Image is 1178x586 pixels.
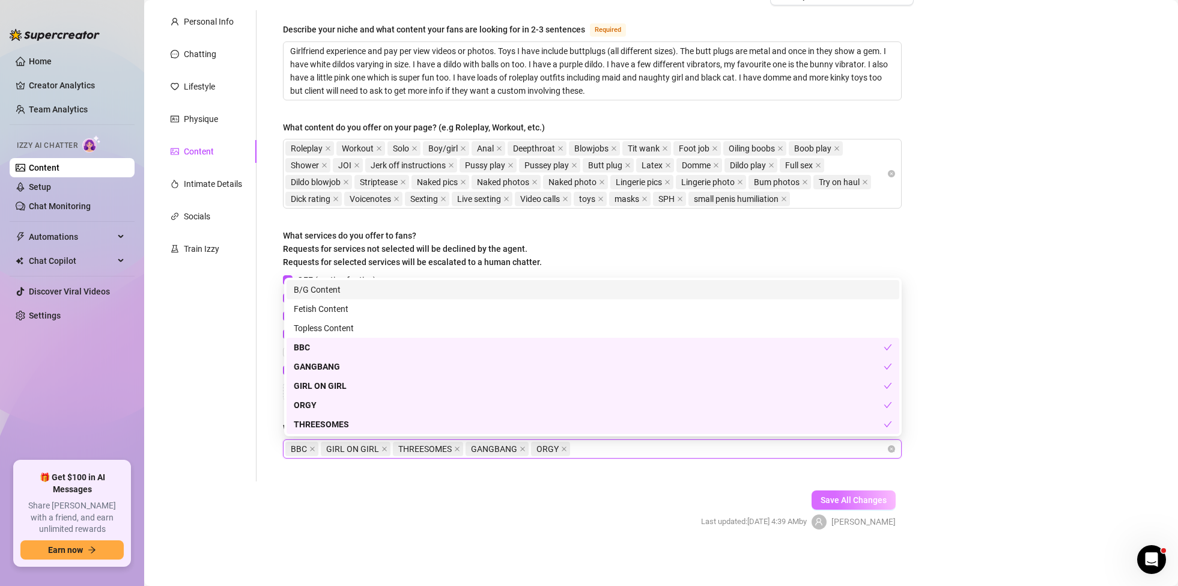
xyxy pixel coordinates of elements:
[562,196,568,202] span: close
[712,145,718,151] span: close
[519,158,580,172] span: Pussey play
[287,338,899,357] div: BBC
[572,442,575,456] input: What content or services is a red line for you?
[615,192,639,206] span: masks
[29,201,91,211] a: Chat Monitoring
[171,245,179,253] span: experiment
[789,141,843,156] span: Boob play
[287,357,899,376] div: GANGBANG
[888,445,895,453] span: close-circle
[184,242,219,255] div: Train Izzy
[184,210,210,223] div: Socials
[508,162,514,168] span: close
[287,376,899,395] div: GIRL ON GIRL
[813,175,871,189] span: Try on haul
[694,192,779,206] span: small penis humiliation
[294,398,884,412] div: ORGY
[387,141,420,156] span: Solo
[543,175,608,189] span: Naked photo
[768,162,774,168] span: close
[417,175,458,189] span: Naked pics
[701,516,807,528] span: Last updated: [DATE] 4:39 AM by
[496,145,502,151] span: close
[291,192,330,206] span: Dick rating
[729,142,775,155] span: Oiling boobs
[754,175,800,189] span: Bum photos
[411,175,469,189] span: Naked pics
[294,379,884,392] div: GIRL ON GIRL
[82,135,101,153] img: AI Chatter
[294,341,884,354] div: BBC
[472,175,541,189] span: Naked photos
[531,442,570,456] span: ORGY
[440,196,446,202] span: close
[625,162,631,168] span: close
[321,162,327,168] span: close
[287,395,899,415] div: ORGY
[834,145,840,151] span: close
[287,299,899,319] div: Fetish Content
[283,421,455,435] div: What content or services is a red line for you?
[283,421,464,435] label: What content or services is a red line for you?
[460,179,466,185] span: close
[294,360,884,373] div: GANGBANG
[48,545,83,555] span: Earn now
[665,162,671,168] span: close
[410,192,438,206] span: Sexting
[291,142,323,155] span: Roleplay
[888,170,895,177] span: close-circle
[465,159,505,172] span: Pussy play
[171,180,179,188] span: fire
[285,192,342,206] span: Dick rating
[636,158,674,172] span: Latex
[283,231,542,267] span: What services do you offer to fans? Requests for services not selected will be declined by the ag...
[884,382,892,390] span: check
[294,283,892,296] div: B/G Content
[448,162,454,168] span: close
[428,142,458,155] span: Boy/girl
[184,112,218,126] div: Physique
[713,162,719,168] span: close
[285,175,352,189] span: Dildo blowjob
[338,159,351,172] span: JOI
[819,175,860,189] span: Try on haul
[10,29,100,41] img: logo-BBDzfeDw.svg
[569,141,620,156] span: Blowjobs
[360,175,398,189] span: Striptease
[342,142,374,155] span: Workout
[653,192,686,206] span: SPH
[285,158,330,172] span: Shower
[781,196,787,202] span: close
[294,322,892,335] div: Topless Content
[737,179,743,185] span: close
[588,159,622,172] span: Butt plug
[802,179,808,185] span: close
[812,490,896,510] button: Save All Changes
[285,141,334,156] span: Roleplay
[400,179,406,185] span: close
[20,500,124,536] span: Share [PERSON_NAME] with a friend, and earn unlimited rewards
[508,141,566,156] span: Deepthroat
[642,159,663,172] span: Latex
[184,145,214,158] div: Content
[291,159,319,172] span: Shower
[294,302,892,316] div: Fetish Content
[291,442,307,456] span: BBC
[524,159,569,172] span: Pussey play
[590,23,626,37] span: Required
[794,142,831,155] span: Boob play
[777,145,783,151] span: close
[184,47,216,61] div: Chatting
[283,22,639,37] label: Describe your niche and what content your fans are looking for in 2-3 sentences
[29,251,114,270] span: Chat Copilot
[381,446,387,452] span: close
[681,175,735,189] span: Lingerie photo
[171,212,179,221] span: link
[371,159,446,172] span: Jerk off instructions
[333,196,339,202] span: close
[662,145,668,151] span: close
[622,141,671,156] span: Tit wank
[16,232,25,242] span: thunderbolt
[457,192,501,206] span: Live sexting
[291,175,341,189] span: Dildo blowjob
